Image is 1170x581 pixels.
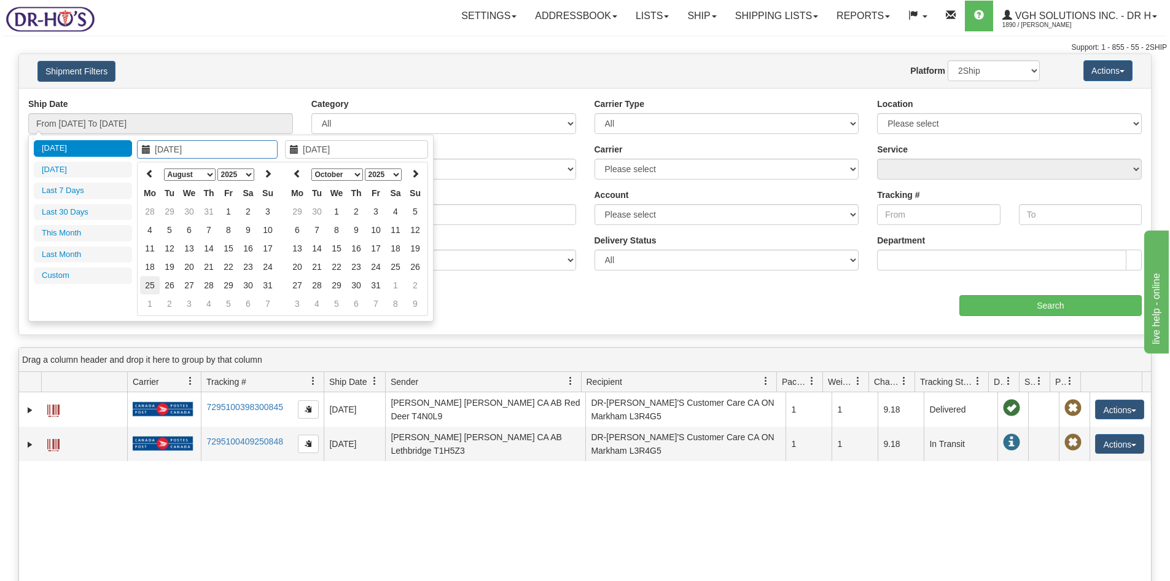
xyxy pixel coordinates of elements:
[199,258,219,276] td: 21
[140,258,160,276] td: 18
[238,294,258,313] td: 6
[41,372,127,392] th: Press ctrl + space to group
[180,371,201,392] a: Carrier filter column settings
[238,258,258,276] td: 23
[801,371,822,392] a: Packages filter column settings
[303,371,324,392] a: Tracking # filter column settings
[346,276,366,294] td: 30
[1142,227,1169,353] iframe: chat widget
[287,184,307,202] th: Mo
[324,372,385,392] th: Press ctrl + space to group
[386,239,405,258] td: 18
[595,189,629,201] label: Account
[327,276,346,294] td: 29
[258,276,278,294] td: 31
[327,202,346,221] td: 1
[219,221,238,239] td: 8
[127,372,201,392] th: Press ctrl + space to group
[386,202,405,221] td: 4
[34,140,132,157] li: [DATE]
[307,258,327,276] td: 21
[1002,19,1094,31] span: 1890 / [PERSON_NAME]
[258,294,278,313] td: 7
[678,1,725,31] a: Ship
[1055,376,1066,388] span: Pickup Status
[346,294,366,313] td: 6
[28,98,68,110] label: Ship Date
[199,184,219,202] th: Th
[1095,434,1144,454] button: Actions
[160,202,179,221] td: 29
[307,276,327,294] td: 28
[346,184,366,202] th: Th
[405,276,425,294] td: 2
[34,204,132,221] li: Last 30 Days
[1064,434,1082,451] span: Pickup Not Assigned
[238,239,258,258] td: 16
[1064,400,1082,417] span: Pickup Not Assigned
[924,427,997,461] td: In Transit
[786,392,832,427] td: 1
[595,143,623,156] label: Carrier
[160,221,179,239] td: 5
[526,1,626,31] a: Addressbook
[998,371,1019,392] a: Delivery Status filter column settings
[385,427,585,461] td: [PERSON_NAME] [PERSON_NAME] CA AB Lethbridge T1H5Z3
[307,239,327,258] td: 14
[34,183,132,199] li: Last 7 Days
[366,258,386,276] td: 24
[140,276,160,294] td: 25
[386,276,405,294] td: 1
[366,276,386,294] td: 31
[878,427,924,461] td: 9.18
[311,98,349,110] label: Category
[160,184,179,202] th: Tu
[327,294,346,313] td: 5
[405,221,425,239] td: 12
[595,234,657,247] label: Delivery Status
[346,221,366,239] td: 9
[206,437,283,446] a: 7295100409250848
[366,221,386,239] td: 10
[258,239,278,258] td: 17
[405,184,425,202] th: Su
[47,433,60,453] a: Label
[366,239,386,258] td: 17
[994,376,1004,388] span: Delivery Status
[915,372,988,392] th: Press ctrl + space to group
[160,239,179,258] td: 12
[626,1,678,31] a: Lists
[179,184,199,202] th: We
[160,258,179,276] td: 19
[755,371,776,392] a: Recipient filter column settings
[877,204,1000,225] input: From
[386,184,405,202] th: Sa
[988,372,1019,392] th: Press ctrl + space to group
[47,399,60,419] a: Label
[24,438,36,451] a: Expand
[877,234,925,247] label: Department
[179,258,199,276] td: 20
[179,239,199,258] td: 13
[287,221,307,239] td: 6
[1029,371,1050,392] a: Shipment Issues filter column settings
[238,184,258,202] th: Sa
[34,267,132,284] li: Custom
[386,221,405,239] td: 11
[133,436,193,451] img: 20 - Canada Post
[179,294,199,313] td: 3
[324,427,385,461] td: [DATE]
[9,7,114,22] div: live help - online
[874,376,900,388] span: Charge
[133,401,193,417] img: 20 - Canada Post
[587,376,622,388] span: Recipient
[595,98,644,110] label: Carrier Type
[133,376,159,388] span: Carrier
[1003,434,1020,451] span: In Transit
[827,1,899,31] a: Reports
[219,294,238,313] td: 5
[206,376,246,388] span: Tracking #
[287,294,307,313] td: 3
[160,294,179,313] td: 2
[307,294,327,313] td: 4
